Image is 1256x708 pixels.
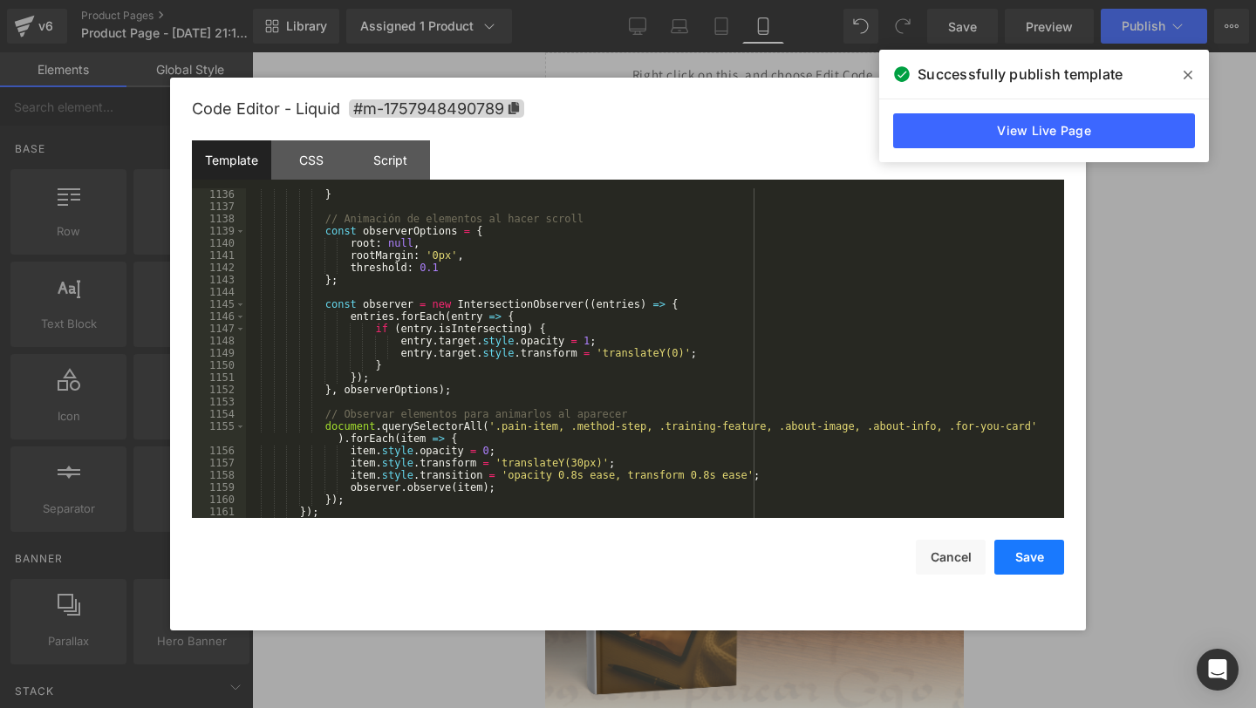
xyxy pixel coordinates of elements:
div: 1151 [192,371,246,384]
div: 1136 [192,188,246,201]
div: Template [192,140,271,180]
div: 1144 [192,286,246,298]
div: 1139 [192,225,246,237]
div: 1156 [192,445,246,457]
span: Click to copy [349,99,524,118]
div: 1145 [192,298,246,310]
span: Successfully publish template [918,64,1123,85]
div: 1154 [192,408,246,420]
div: 1155 [192,420,246,445]
div: 1141 [192,249,246,262]
div: Open Intercom Messenger [1197,649,1239,691]
div: 1150 [192,359,246,371]
div: 1140 [192,237,246,249]
div: 1147 [192,323,246,335]
div: 1161 [192,506,246,518]
div: 1142 [192,262,246,274]
a: View Live Page [893,113,1195,148]
div: 1148 [192,335,246,347]
span: Code Editor - Liquid [192,99,340,118]
div: 1146 [192,310,246,323]
div: 1158 [192,469,246,481]
div: Script [351,140,430,180]
div: 1138 [192,213,246,225]
div: 1152 [192,384,246,396]
button: Cancel [916,540,986,575]
div: 1159 [192,481,246,494]
div: 1143 [192,274,246,286]
div: 1160 [192,494,246,506]
div: 1149 [192,347,246,359]
div: 1157 [192,457,246,469]
button: Save [994,540,1064,575]
div: 1137 [192,201,246,213]
div: CSS [271,140,351,180]
div: 1153 [192,396,246,408]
